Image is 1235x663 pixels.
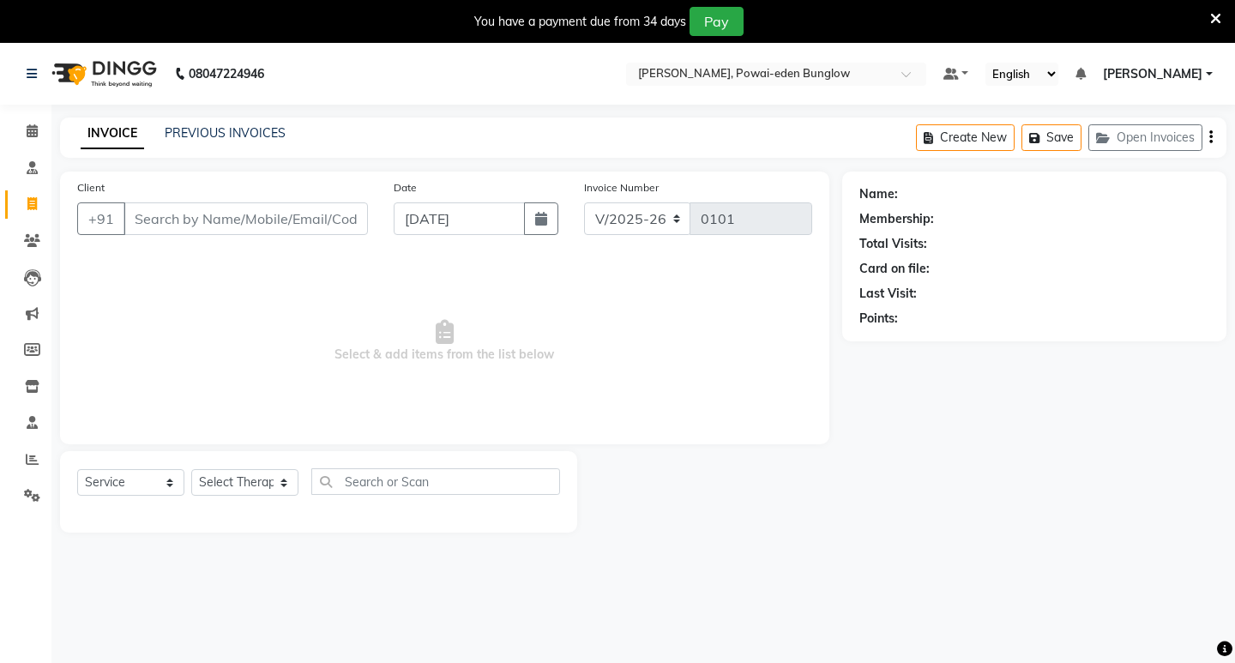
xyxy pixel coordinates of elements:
div: You have a payment due from 34 days [474,13,686,31]
div: Name: [859,185,898,203]
div: Total Visits: [859,235,927,253]
button: Create New [916,124,1015,151]
img: logo [44,50,161,98]
label: Client [77,180,105,196]
input: Search by Name/Mobile/Email/Code [123,202,368,235]
div: Card on file: [859,260,930,278]
span: [PERSON_NAME] [1103,65,1202,83]
button: +91 [77,202,125,235]
span: Select & add items from the list below [77,256,812,427]
a: INVOICE [81,118,144,149]
label: Invoice Number [584,180,659,196]
button: Save [1021,124,1081,151]
div: Points: [859,310,898,328]
input: Search or Scan [311,468,560,495]
div: Last Visit: [859,285,917,303]
label: Date [394,180,417,196]
div: Membership: [859,210,934,228]
button: Open Invoices [1088,124,1202,151]
button: Pay [690,7,744,36]
b: 08047224946 [189,50,264,98]
a: PREVIOUS INVOICES [165,125,286,141]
